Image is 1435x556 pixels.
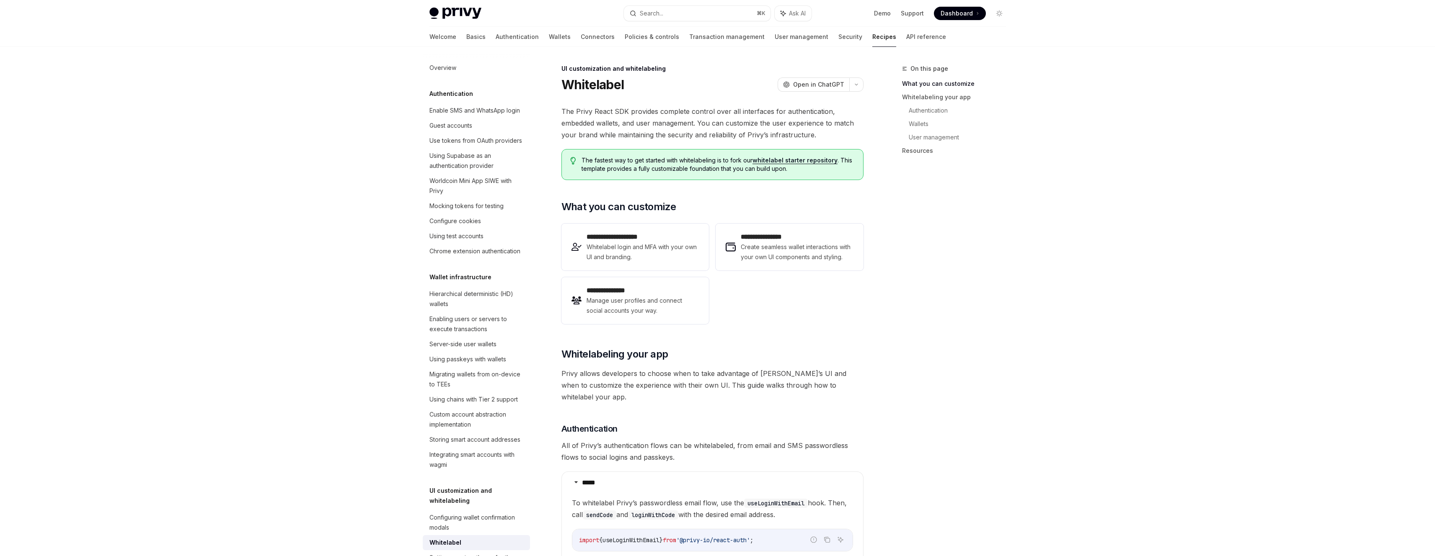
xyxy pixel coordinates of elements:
a: Overview [423,60,530,75]
span: import [579,536,599,544]
span: Manage user profiles and connect social accounts your way. [587,296,699,316]
div: Guest accounts [429,121,472,131]
a: whitelabel starter repository [752,157,838,164]
a: Security [838,27,862,47]
span: Ask AI [789,9,806,18]
span: To whitelabel Privy’s passwordless email flow, use the hook. Then, call and with the desired emai... [572,497,853,520]
a: Authentication [496,27,539,47]
a: Welcome [429,27,456,47]
a: Configuring wallet confirmation modals [423,510,530,535]
a: Connectors [581,27,615,47]
span: Whitelabel login and MFA with your own UI and branding. [587,242,699,262]
a: Hierarchical deterministic (HD) wallets [423,286,530,311]
button: Ask AI [775,6,812,21]
div: Custom account abstraction implementation [429,409,525,430]
div: Configure cookies [429,216,481,226]
div: Using Supabase as an authentication provider [429,151,525,171]
div: Mocking tokens for testing [429,201,504,211]
a: Support [901,9,924,18]
a: Chrome extension authentication [423,244,530,259]
a: Using test accounts [423,229,530,244]
div: Using test accounts [429,231,484,241]
button: Toggle dark mode [993,7,1006,20]
span: On this page [910,64,948,74]
span: from [663,536,676,544]
a: Wallets [549,27,571,47]
button: Ask AI [835,534,846,545]
a: Use tokens from OAuth providers [423,133,530,148]
a: Wallets [909,117,1013,131]
a: Authentication [909,104,1013,117]
div: Enabling users or servers to execute transactions [429,314,525,334]
button: Search...⌘K [624,6,771,21]
div: Configuring wallet confirmation modals [429,512,525,533]
a: Storing smart account addresses [423,432,530,447]
span: } [659,536,663,544]
div: Search... [640,8,663,18]
a: Resources [902,144,1013,157]
div: Storing smart account addresses [429,435,520,445]
span: Whitelabeling your app [561,347,668,361]
h1: Whitelabel [561,77,624,92]
h5: Authentication [429,89,473,99]
a: **** **** **** *Create seamless wallet interactions with your own UI components and styling. [716,224,863,270]
span: All of Privy’s authentication flows can be whitelabeled, from email and SMS passwordless flows to... [561,440,864,463]
span: Dashboard [941,9,973,18]
a: Custom account abstraction implementation [423,407,530,432]
div: Migrating wallets from on-device to TEEs [429,369,525,389]
div: Server-side user wallets [429,339,496,349]
a: Mocking tokens for testing [423,198,530,214]
a: What you can customize [902,77,1013,90]
div: Chrome extension authentication [429,246,520,256]
div: Hierarchical deterministic (HD) wallets [429,289,525,309]
a: Migrating wallets from on-device to TEEs [423,367,530,392]
a: Enable SMS and WhatsApp login [423,103,530,118]
a: Using chains with Tier 2 support [423,392,530,407]
a: User management [775,27,828,47]
a: User management [909,131,1013,144]
span: Privy allows developers to choose when to take advantage of [PERSON_NAME]’s UI and when to custom... [561,368,864,403]
div: Using chains with Tier 2 support [429,394,518,404]
a: Using passkeys with wallets [423,352,530,367]
div: Overview [429,63,456,73]
a: Worldcoin Mini App SIWE with Privy [423,173,530,198]
a: Recipes [872,27,896,47]
code: useLoginWithEmail [744,499,808,508]
h5: UI customization and whitelabeling [429,486,530,506]
a: Demo [874,9,891,18]
div: Whitelabel [429,538,461,548]
a: Guest accounts [423,118,530,133]
div: Use tokens from OAuth providers [429,136,522,146]
span: ; [750,536,753,544]
a: Configure cookies [423,214,530,229]
span: The Privy React SDK provides complete control over all interfaces for authentication, embedded wa... [561,106,864,141]
code: loginWithCode [628,510,678,520]
a: Integrating smart accounts with wagmi [423,447,530,472]
span: Create seamless wallet interactions with your own UI components and styling. [741,242,853,262]
a: Whitelabeling your app [902,90,1013,104]
button: Report incorrect code [808,534,819,545]
span: useLoginWithEmail [602,536,659,544]
a: Using Supabase as an authentication provider [423,148,530,173]
a: Whitelabel [423,535,530,550]
a: API reference [906,27,946,47]
span: What you can customize [561,200,676,214]
button: Open in ChatGPT [778,77,849,92]
div: Enable SMS and WhatsApp login [429,106,520,116]
span: The fastest way to get started with whitelabeling is to fork our . This template provides a fully... [582,156,854,173]
span: Authentication [561,423,618,435]
a: Dashboard [934,7,986,20]
h5: Wallet infrastructure [429,272,491,282]
a: Basics [466,27,486,47]
div: Using passkeys with wallets [429,354,506,364]
img: light logo [429,8,481,19]
span: '@privy-io/react-auth' [676,536,750,544]
a: Server-side user wallets [423,337,530,352]
svg: Tip [570,157,576,165]
a: Enabling users or servers to execute transactions [423,311,530,337]
span: ⌘ K [757,10,765,17]
button: Copy the contents from the code block [822,534,833,545]
div: UI customization and whitelabeling [561,64,864,73]
a: Policies & controls [625,27,679,47]
a: **** **** *****Manage user profiles and connect social accounts your way. [561,277,709,324]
